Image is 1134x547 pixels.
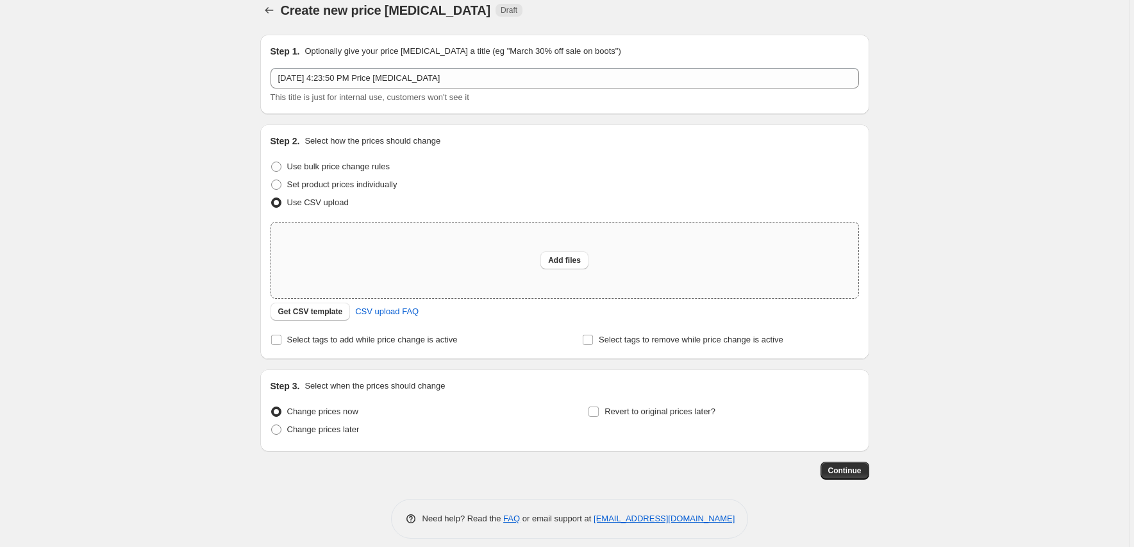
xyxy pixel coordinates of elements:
button: Add files [540,251,588,269]
button: Continue [821,462,869,480]
span: Need help? Read the [422,514,504,523]
button: Get CSV template [271,303,351,321]
span: Revert to original prices later? [605,407,715,416]
span: This title is just for internal use, customers won't see it [271,92,469,102]
span: Select tags to add while price change is active [287,335,458,344]
span: or email support at [520,514,594,523]
span: Change prices later [287,425,360,434]
h2: Step 1. [271,45,300,58]
input: 30% off holiday sale [271,68,859,88]
a: CSV upload FAQ [347,301,426,322]
span: CSV upload FAQ [355,305,419,318]
span: Set product prices individually [287,180,397,189]
p: Select when the prices should change [304,380,445,392]
span: Select tags to remove while price change is active [599,335,783,344]
a: [EMAIL_ADDRESS][DOMAIN_NAME] [594,514,735,523]
span: Continue [828,466,862,476]
a: FAQ [503,514,520,523]
p: Select how the prices should change [304,135,440,147]
h2: Step 2. [271,135,300,147]
span: Add files [548,255,581,265]
h2: Step 3. [271,380,300,392]
button: Price change jobs [260,1,278,19]
span: Change prices now [287,407,358,416]
span: Draft [501,5,517,15]
p: Optionally give your price [MEDICAL_DATA] a title (eg "March 30% off sale on boots") [304,45,621,58]
span: Use bulk price change rules [287,162,390,171]
span: Create new price [MEDICAL_DATA] [281,3,491,17]
span: Use CSV upload [287,198,349,207]
span: Get CSV template [278,307,343,317]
